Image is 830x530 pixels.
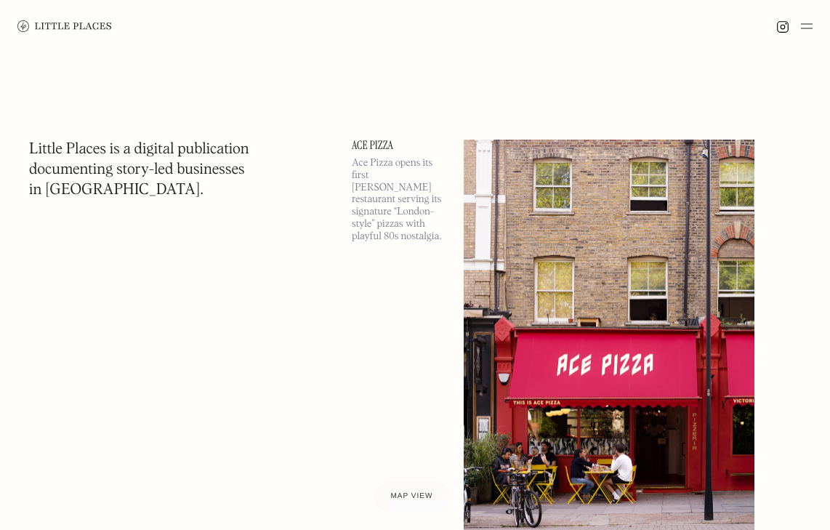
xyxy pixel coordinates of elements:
[352,140,446,151] a: Ace Pizza
[391,492,433,500] span: Map view
[29,140,249,201] h1: Little Places is a digital publication documenting story-led businesses in [GEOGRAPHIC_DATA].
[374,481,451,513] a: Map view
[352,157,446,243] p: Ace Pizza opens its first [PERSON_NAME] restaurant serving its signature “London-style” pizzas wi...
